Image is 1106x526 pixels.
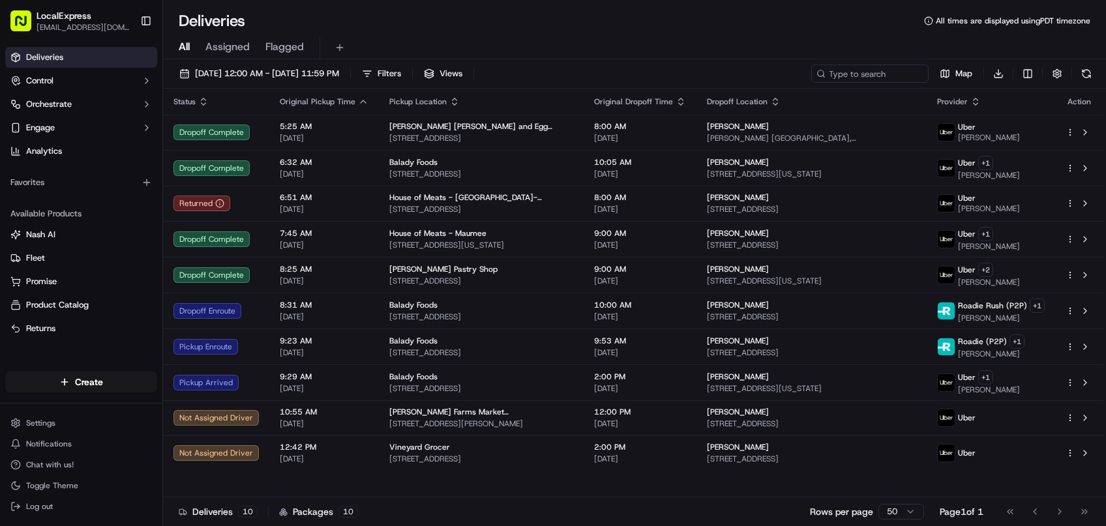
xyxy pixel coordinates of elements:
img: uber-new-logo.jpeg [938,195,955,212]
span: House of Meats - [GEOGRAPHIC_DATA]-[GEOGRAPHIC_DATA] [389,192,573,203]
span: [PERSON_NAME] [PERSON_NAME] and Egg Noodles [389,121,573,132]
span: Promise [26,276,57,287]
img: George K [13,225,34,246]
span: 5:25 AM [280,121,368,132]
span: Balady Foods [389,372,438,382]
img: 1736555255976-a54dd68f-1ca7-489b-9aae-adbdc363a1c4 [13,124,37,148]
button: +1 [978,156,993,170]
span: [STREET_ADDRESS] [707,240,916,250]
span: Deliveries [26,51,63,63]
span: Pylon [130,323,158,333]
div: We're available if you need us! [59,138,179,148]
span: Original Dropoff Time [594,96,673,107]
span: Map [955,68,972,80]
div: Packages [279,505,358,518]
span: Uber [958,265,976,275]
img: roadie-logo-v2.jpg [938,338,955,355]
span: House of Meats - Maumee [389,228,486,239]
button: Promise [5,271,157,292]
span: [STREET_ADDRESS] [389,204,573,214]
span: Vineyard Grocer [389,442,450,452]
span: [PERSON_NAME] [707,300,769,310]
span: 8:31 AM [280,300,368,310]
span: Balady Foods [389,336,438,346]
span: Nash AI [26,229,55,241]
button: Engage [5,117,157,138]
span: Views [440,68,462,80]
span: Provider [937,96,968,107]
a: Nash AI [10,229,152,241]
span: [DATE] [594,312,686,322]
a: Returns [10,323,152,334]
div: Action [1066,96,1093,107]
span: Uber [958,122,976,132]
span: Dropoff Location [707,96,768,107]
button: Start new chat [222,128,237,144]
span: 6:51 AM [280,192,368,203]
span: [PERSON_NAME] [958,277,1020,287]
div: Past conversations [13,169,87,180]
span: [DATE] [594,240,686,250]
button: Fleet [5,248,157,269]
span: Balady Foods [389,157,438,168]
span: 2:00 PM [594,442,686,452]
span: [DATE] [594,418,686,429]
span: [DATE] [280,383,368,394]
span: API Documentation [123,291,209,304]
span: 9:00 AM [594,264,686,274]
button: Returned [173,196,230,211]
span: [PERSON_NAME] [GEOGRAPHIC_DATA], [STREET_ADDRESS][US_STATE] [707,133,916,143]
span: 9:23 AM [280,336,368,346]
button: Refresh [1077,65,1096,83]
span: 8:25 AM [280,264,368,274]
span: Fleet [26,252,45,264]
span: [STREET_ADDRESS][PERSON_NAME] [389,418,573,429]
div: Available Products [5,203,157,224]
span: Uber [958,229,976,239]
span: • [108,202,113,212]
span: 9:53 AM [594,336,686,346]
p: Welcome 👋 [13,52,237,73]
span: 8:00 AM [594,192,686,203]
div: 10 [238,506,258,518]
span: [STREET_ADDRESS] [707,204,916,214]
span: [PERSON_NAME] [707,442,769,452]
span: [DATE] [594,454,686,464]
span: Toggle Theme [26,480,78,491]
span: [DATE] [280,169,368,179]
span: Status [173,96,196,107]
span: [PERSON_NAME] [707,192,769,203]
span: [DATE] [115,202,142,212]
span: [STREET_ADDRESS][US_STATE] [389,240,573,250]
div: Favorites [5,172,157,193]
div: Page 1 of 1 [940,505,983,518]
button: +1 [978,370,993,385]
span: [STREET_ADDRESS] [389,312,573,322]
div: 📗 [13,293,23,303]
button: Log out [5,497,157,516]
button: LocalExpress [37,9,91,22]
span: [PERSON_NAME] [40,202,106,212]
div: Deliveries [179,505,258,518]
span: 12:00 PM [594,407,686,417]
span: Knowledge Base [26,291,100,304]
div: 💻 [110,293,121,303]
span: 7:45 AM [280,228,368,239]
span: Log out [26,501,53,512]
span: [PERSON_NAME] [707,372,769,382]
span: [STREET_ADDRESS] [389,347,573,358]
span: [STREET_ADDRESS][US_STATE] [707,169,916,179]
button: Chat with us! [5,456,157,474]
button: Filters [356,65,407,83]
img: roadie-logo-v2.jpg [938,302,955,319]
span: Uber [958,158,976,168]
span: Orchestrate [26,98,72,110]
span: [DATE] 12:00 AM - [DATE] 11:59 PM [195,68,339,80]
a: Promise [10,276,152,287]
span: [DATE] [280,133,368,143]
span: [PERSON_NAME] [958,241,1020,252]
span: Analytics [26,145,62,157]
span: [EMAIL_ADDRESS][DOMAIN_NAME] [37,22,130,33]
img: uber-new-logo.jpeg [938,267,955,284]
